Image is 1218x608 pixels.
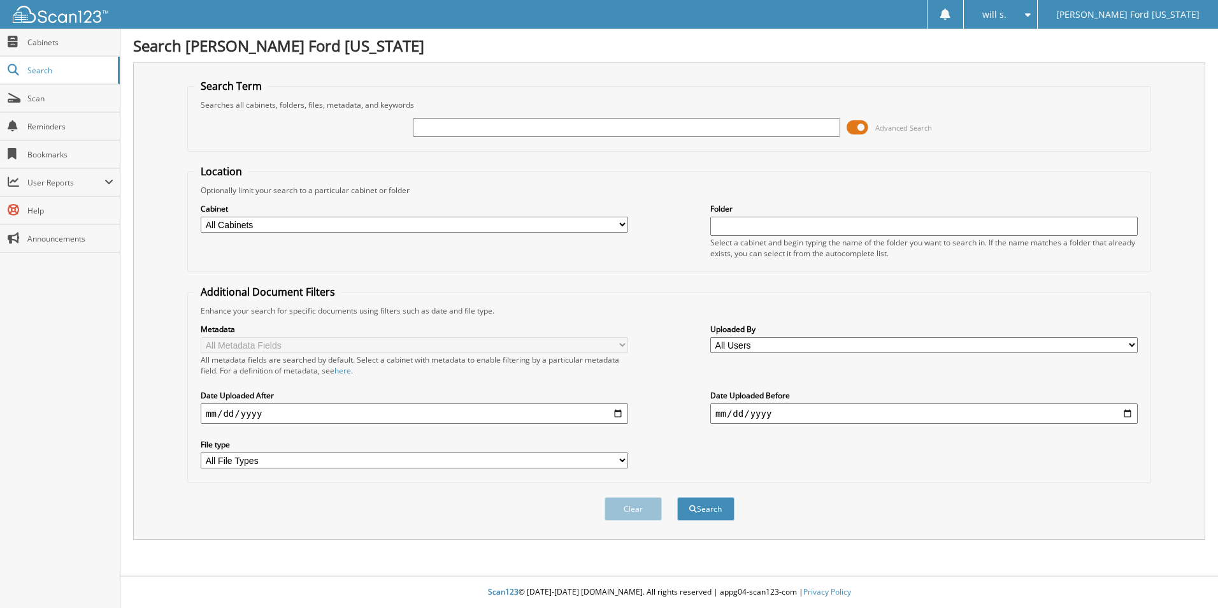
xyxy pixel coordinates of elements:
div: Searches all cabinets, folders, files, metadata, and keywords [194,99,1144,110]
span: Cabinets [27,37,113,48]
div: Optionally limit your search to a particular cabinet or folder [194,185,1144,196]
div: All metadata fields are searched by default. Select a cabinet with metadata to enable filtering b... [201,354,628,376]
span: Scan [27,93,113,104]
div: © [DATE]-[DATE] [DOMAIN_NAME]. All rights reserved | appg04-scan123-com | [120,577,1218,608]
iframe: Chat Widget [1154,547,1218,608]
span: Advanced Search [875,123,932,133]
span: Announcements [27,233,113,244]
button: Clear [605,497,662,521]
span: Bookmarks [27,149,113,160]
label: File type [201,439,628,450]
a: Privacy Policy [803,586,851,597]
img: scan123-logo-white.svg [13,6,108,23]
label: Date Uploaded After [201,390,628,401]
span: will s. [982,11,1007,18]
span: [PERSON_NAME] Ford [US_STATE] [1056,11,1200,18]
label: Metadata [201,324,628,335]
div: Select a cabinet and begin typing the name of the folder you want to search in. If the name match... [710,237,1138,259]
label: Folder [710,203,1138,214]
label: Date Uploaded Before [710,390,1138,401]
span: User Reports [27,177,104,188]
button: Search [677,497,734,521]
a: here [334,365,351,376]
legend: Search Term [194,79,268,93]
label: Uploaded By [710,324,1138,335]
span: Help [27,205,113,216]
h1: Search [PERSON_NAME] Ford [US_STATE] [133,35,1205,56]
legend: Location [194,164,248,178]
legend: Additional Document Filters [194,285,341,299]
input: start [201,403,628,424]
input: end [710,403,1138,424]
span: Scan123 [488,586,519,597]
div: Enhance your search for specific documents using filters such as date and file type. [194,305,1144,316]
label: Cabinet [201,203,628,214]
span: Search [27,65,111,76]
span: Reminders [27,121,113,132]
